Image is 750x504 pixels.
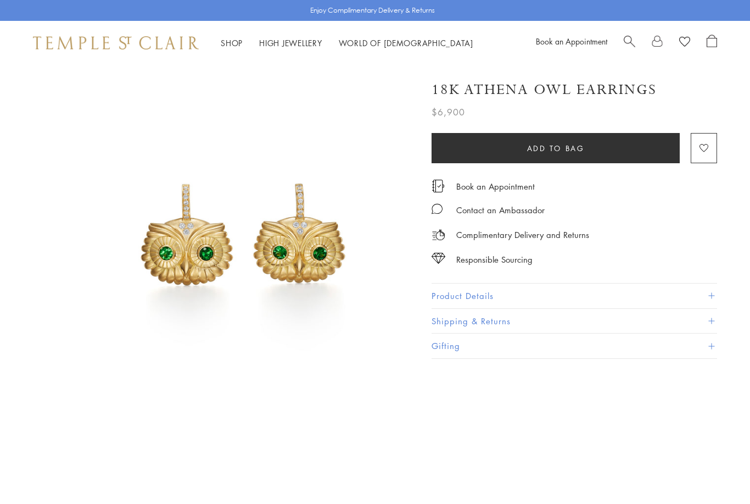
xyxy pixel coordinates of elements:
iframe: Gorgias live chat messenger [695,452,739,493]
a: Search [624,35,635,51]
a: World of [DEMOGRAPHIC_DATA]World of [DEMOGRAPHIC_DATA] [339,37,473,48]
span: Add to bag [527,142,585,154]
p: Enjoy Complimentary Delivery & Returns [310,5,435,16]
button: Add to bag [432,133,680,163]
a: Open Shopping Bag [707,35,717,51]
a: ShopShop [221,37,243,48]
a: Book an Appointment [456,180,535,192]
p: Complimentary Delivery and Returns [456,228,589,242]
button: Product Details [432,284,717,308]
img: E36186-OWLTG [71,65,415,409]
button: Gifting [432,334,717,358]
a: View Wishlist [679,35,690,51]
img: icon_appointment.svg [432,180,445,192]
img: Temple St. Clair [33,36,199,49]
img: icon_delivery.svg [432,228,445,242]
img: MessageIcon-01_2.svg [432,203,443,214]
span: $6,900 [432,105,465,119]
div: Contact an Ambassador [456,203,545,217]
img: icon_sourcing.svg [432,253,445,264]
nav: Main navigation [221,36,473,50]
button: Shipping & Returns [432,309,717,334]
a: Book an Appointment [536,36,607,47]
div: Responsible Sourcing [456,253,533,267]
h1: 18K Athena Owl Earrings [432,80,657,99]
a: High JewelleryHigh Jewellery [259,37,322,48]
